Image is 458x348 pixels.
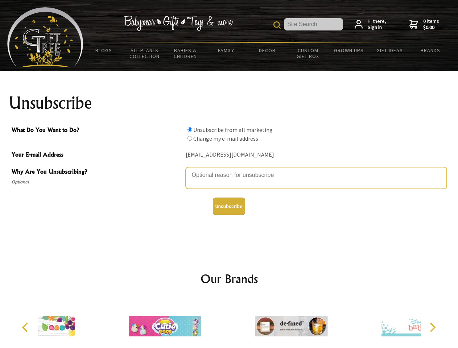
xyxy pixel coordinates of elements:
[328,43,369,58] a: Grown Ups
[15,270,444,287] h2: Our Brands
[165,43,206,64] a: Babies & Children
[193,126,273,133] label: Unsubscribe from all marketing
[368,18,386,31] span: Hi there,
[193,135,258,142] label: Change my e-mail address
[213,198,245,215] button: Unsubscribe
[409,18,439,31] a: 0 items$0.00
[18,319,34,335] button: Previous
[424,319,440,335] button: Next
[369,43,410,58] a: Gift Ideas
[187,127,192,132] input: What Do You Want to Do?
[124,16,233,31] img: Babywear - Gifts - Toys & more
[187,136,192,141] input: What Do You Want to Do?
[12,125,182,136] span: What Do You Want to Do?
[284,18,343,30] input: Site Search
[410,43,451,58] a: Brands
[12,167,182,178] span: Why Are You Unsubscribing?
[355,18,386,31] a: Hi there,Sign in
[83,43,124,58] a: BLOGS
[12,178,182,186] span: Optional
[7,7,83,67] img: Babyware - Gifts - Toys and more...
[124,43,165,64] a: All Plants Collection
[206,43,247,58] a: Family
[423,24,439,31] strong: $0.00
[247,43,288,58] a: Decor
[288,43,329,64] a: Custom Gift Box
[12,150,182,161] span: Your E-mail Address
[423,18,439,31] span: 0 items
[9,94,450,112] h1: Unsubscribe
[186,149,447,161] div: [EMAIL_ADDRESS][DOMAIN_NAME]
[368,24,386,31] strong: Sign in
[186,167,447,189] textarea: Why Are You Unsubscribing?
[273,21,281,29] img: product search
